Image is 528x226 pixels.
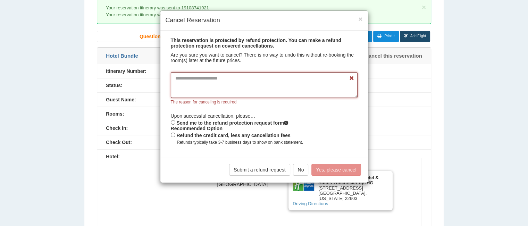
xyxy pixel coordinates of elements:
[171,37,341,49] b: You can make a refund protection request on covered cancellations.
[171,100,358,104] small: The reason for canceling is required
[171,52,358,63] p: Are you sure you want to cancel? There is no way to undo this without re-booking the room(s) late...
[171,37,287,43] b: This reservation is protected by refund protection.
[229,164,290,176] a: Submit a refund request
[358,15,362,23] button: ×
[16,5,30,11] span: Help
[166,16,363,25] h4: Cancel Reservation
[171,120,288,131] label: Send me to the refund protection request form Recommended Option
[293,164,308,176] button: No
[176,133,290,138] label: Refund the credit card, less any cancellation fees
[171,140,358,145] div: Refunds typically take 3-7 business days to show on bank statement.
[171,113,358,145] div: Upon successful cancellation, please…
